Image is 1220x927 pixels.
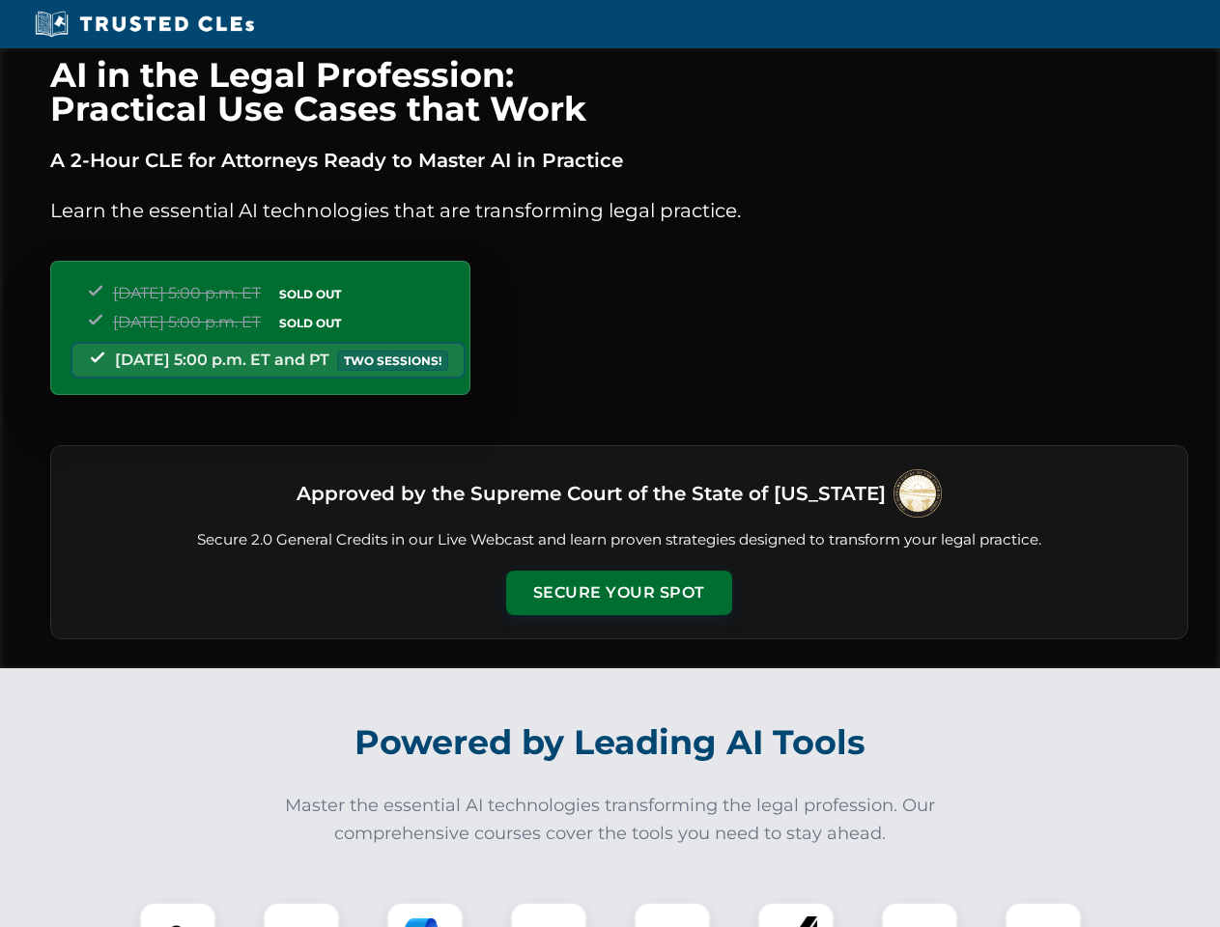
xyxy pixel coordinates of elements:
[272,284,348,304] span: SOLD OUT
[113,313,261,331] span: [DATE] 5:00 p.m. ET
[50,58,1188,126] h1: AI in the Legal Profession: Practical Use Cases that Work
[29,10,260,39] img: Trusted CLEs
[75,709,1146,776] h2: Powered by Leading AI Tools
[297,476,886,511] h3: Approved by the Supreme Court of the State of [US_STATE]
[113,284,261,302] span: [DATE] 5:00 p.m. ET
[506,571,732,615] button: Secure Your Spot
[74,529,1164,551] p: Secure 2.0 General Credits in our Live Webcast and learn proven strategies designed to transform ...
[272,313,348,333] span: SOLD OUT
[50,145,1188,176] p: A 2-Hour CLE for Attorneys Ready to Master AI in Practice
[272,792,949,848] p: Master the essential AI technologies transforming the legal profession. Our comprehensive courses...
[50,195,1188,226] p: Learn the essential AI technologies that are transforming legal practice.
[894,469,942,518] img: Supreme Court of Ohio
